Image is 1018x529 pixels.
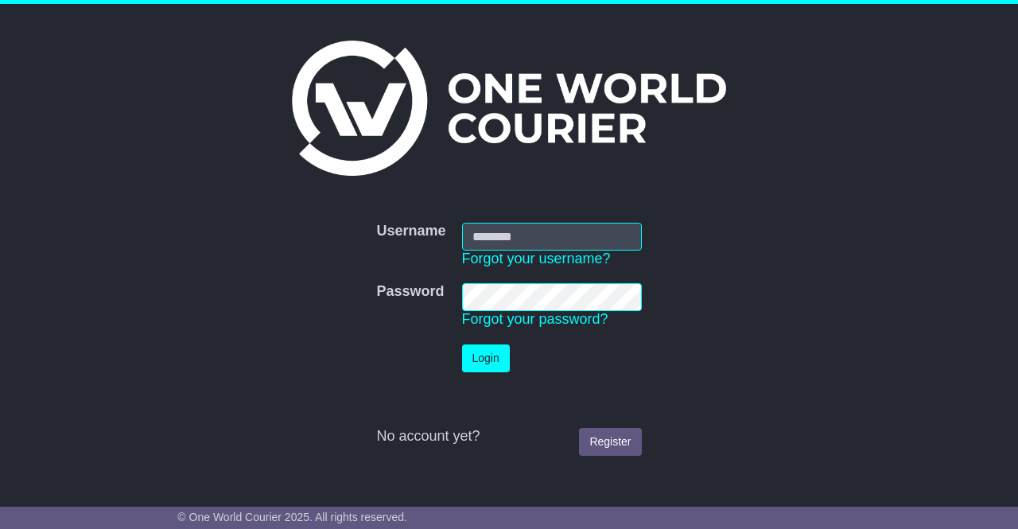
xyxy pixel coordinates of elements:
[462,251,611,266] a: Forgot your username?
[579,428,641,456] a: Register
[376,223,445,240] label: Username
[462,311,608,327] a: Forgot your password?
[376,283,444,301] label: Password
[177,511,407,523] span: © One World Courier 2025. All rights reserved.
[376,428,641,445] div: No account yet?
[462,344,510,372] button: Login
[292,41,726,176] img: One World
